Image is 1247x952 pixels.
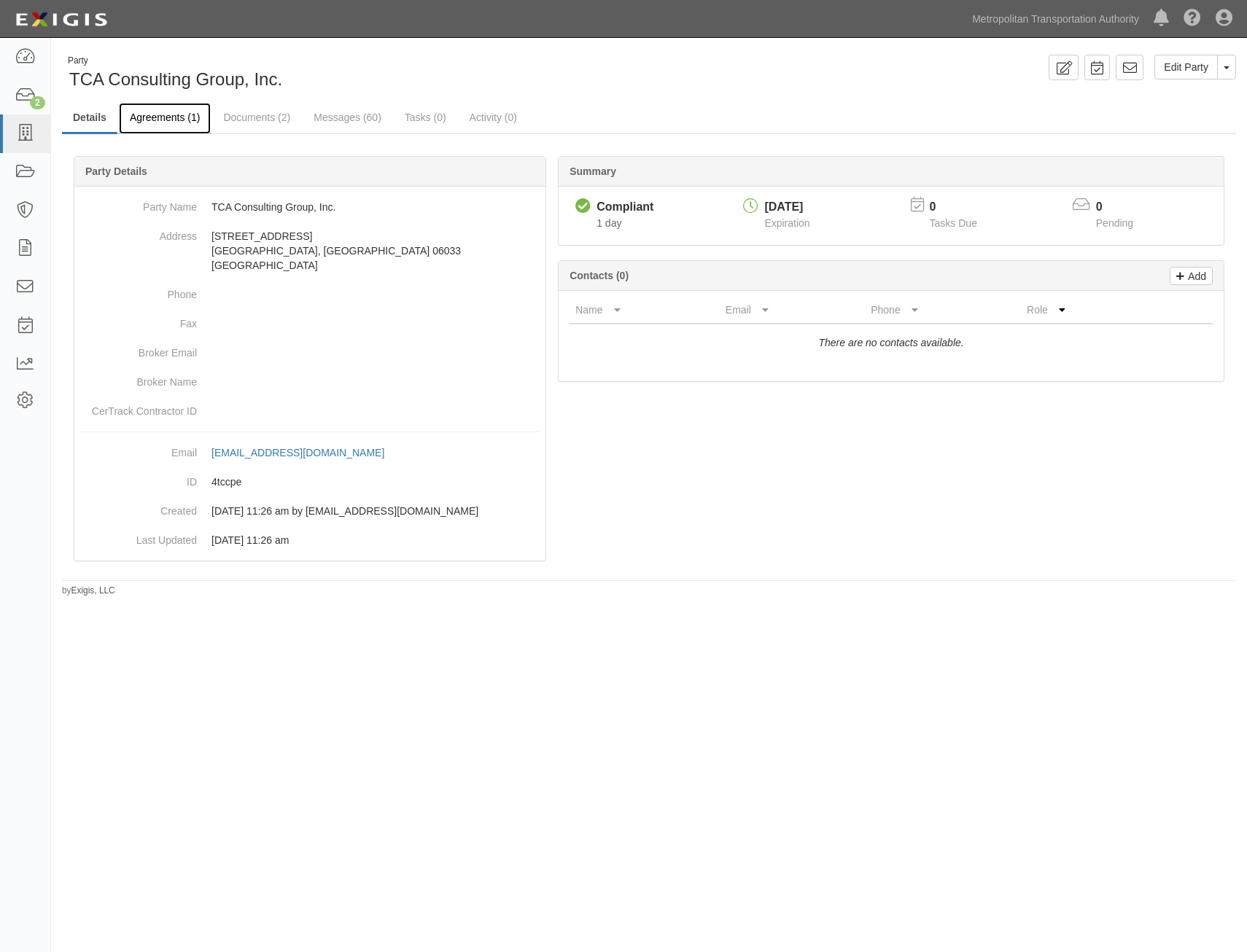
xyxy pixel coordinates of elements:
[930,199,995,216] p: 0
[80,467,540,496] dd: 4tccpe
[1184,10,1201,28] i: Help Center - Complianz
[764,199,809,216] div: [DATE]
[80,496,197,518] dt: Created
[80,397,197,418] dt: CerTrack Contractor ID
[1170,267,1213,285] a: Add
[764,217,809,229] span: Expiration
[62,55,638,92] div: TCA Consulting Group, Inc.
[30,96,45,109] div: 2
[80,526,197,547] dt: Last Updated
[80,222,540,280] dd: [STREET_ADDRESS] [GEOGRAPHIC_DATA], [GEOGRAPHIC_DATA] 06033 [GEOGRAPHIC_DATA]
[69,69,282,89] span: TCA Consulting Group, Inc.
[720,297,865,324] th: Email
[1021,297,1154,324] th: Role
[1154,55,1218,79] a: Edit Party
[80,526,540,555] dd: 08/24/2017 11:26 am
[212,103,301,132] a: Documents (2)
[1096,199,1151,216] p: 0
[1096,217,1133,229] span: Pending
[11,7,112,33] img: logo-5460c22ac91f19d4615b14bd174203de0afe785f0fc80cf4dbbc73dc1793850b.png
[80,192,540,222] dd: TCA Consulting Group, Inc.
[80,192,197,214] dt: Party Name
[303,103,392,132] a: Messages (60)
[62,103,117,134] a: Details
[211,447,400,459] a: [EMAIL_ADDRESS][DOMAIN_NAME]
[85,165,147,177] b: Party Details
[80,280,197,302] dt: Phone
[80,496,540,526] dd: 08/24/2017 11:26 am by kmaxwell@mtahq.org
[575,199,591,214] i: Compliant
[80,467,197,489] dt: ID
[1184,268,1206,284] p: Add
[394,103,457,132] a: Tasks (0)
[119,103,211,134] a: Agreements (1)
[570,270,629,281] b: Contacts (0)
[68,55,282,67] div: Party
[71,585,115,596] a: Exigis, LLC
[211,445,384,460] div: [EMAIL_ADDRESS][DOMAIN_NAME]
[80,338,197,360] dt: Broker Email
[459,103,528,132] a: Activity (0)
[965,4,1146,34] a: Metropolitan Transportation Authority
[80,309,197,331] dt: Fax
[80,367,197,389] dt: Broker Name
[80,222,197,243] dt: Address
[930,217,977,229] span: Tasks Due
[597,199,653,216] div: Compliant
[570,165,616,177] b: Summary
[62,585,115,597] small: by
[865,297,1021,324] th: Phone
[570,297,720,324] th: Name
[818,337,963,348] i: There are no contacts available.
[597,217,621,229] span: Since 09/17/2025
[80,438,197,460] dt: Email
